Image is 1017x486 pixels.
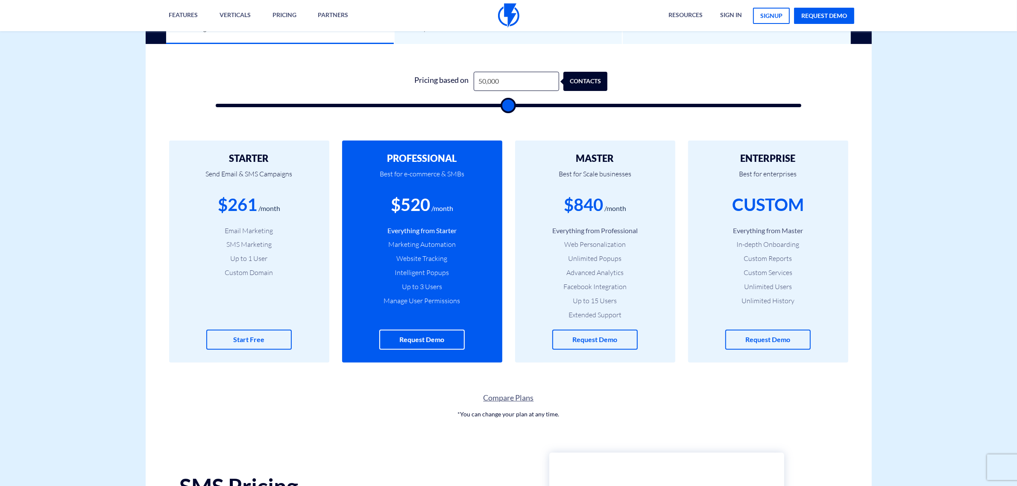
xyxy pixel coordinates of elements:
[701,282,835,292] li: Unlimited Users
[355,268,489,278] li: Intelligent Popups
[528,296,662,306] li: Up to 15 Users
[701,226,835,236] li: Everything from Master
[528,226,662,236] li: Everything from Professional
[794,8,854,24] a: request demo
[182,240,317,249] li: SMS Marketing
[391,193,430,217] div: $520
[725,330,811,350] a: Request Demo
[701,254,835,263] li: Custom Reports
[355,226,489,236] li: Everything from Starter
[701,164,835,193] p: Best for enterprises
[701,268,835,278] li: Custom Services
[732,193,804,217] div: CUSTOM
[206,330,292,350] a: Start Free
[355,282,489,292] li: Up to 3 Users
[528,254,662,263] li: Unlimited Popups
[701,296,835,306] li: Unlimited History
[568,72,612,91] div: contacts
[701,240,835,249] li: In-depth Onboarding
[528,282,662,292] li: Facebook Integration
[701,153,835,164] h2: ENTERPRISE
[355,153,489,164] h2: PROFESSIONAL
[431,204,453,214] div: /month
[528,153,662,164] h2: MASTER
[258,204,280,214] div: /month
[564,193,603,217] div: $840
[182,268,317,278] li: Custom Domain
[528,310,662,320] li: Extended Support
[552,330,638,350] a: Request Demo
[355,240,489,249] li: Marketing Automation
[753,8,790,24] a: signup
[182,226,317,236] li: Email Marketing
[218,193,257,217] div: $261
[355,254,489,263] li: Website Tracking
[604,204,626,214] div: /month
[528,268,662,278] li: Advanced Analytics
[355,164,489,193] p: Best for e-commerce & SMBs
[182,164,317,193] p: Send Email & SMS Campaigns
[355,296,489,306] li: Manage User Permissions
[410,72,474,91] div: Pricing based on
[528,164,662,193] p: Best for Scale businesses
[182,254,317,263] li: Up to 1 User
[182,153,317,164] h2: STARTER
[528,240,662,249] li: Web Personalization
[146,410,872,419] p: *You can change your plan at any time.
[379,330,465,350] a: Request Demo
[146,392,872,404] a: Compare Plans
